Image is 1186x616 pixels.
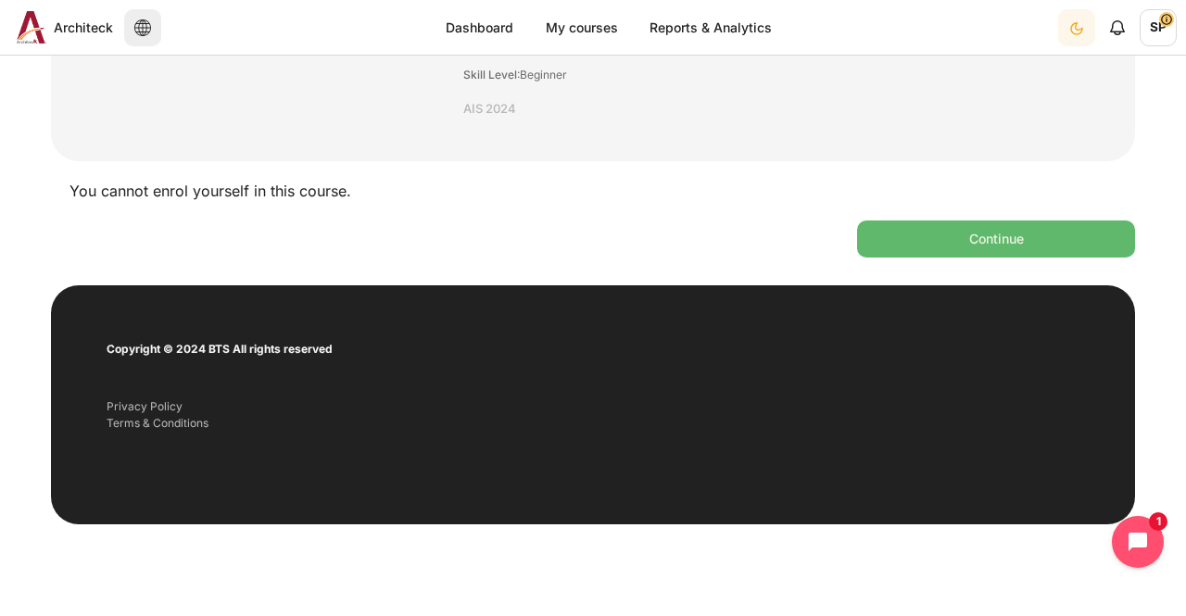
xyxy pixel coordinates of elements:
button: Light Mode Dark Mode [1058,9,1095,46]
a: Architeck Architeck [9,11,113,44]
span: SP [1140,9,1177,46]
span: Skill Level [463,68,517,82]
a: Reports & Analytics [636,9,786,45]
a: Terms & Conditions [107,416,208,430]
a: Privacy Policy [107,399,183,413]
button: Languages [124,9,161,46]
span: : [517,68,520,82]
span: Beginner [520,68,567,82]
button: Continue [857,220,1135,258]
span: Architeck [54,18,113,37]
strong: Copyright © 2024 BTS All rights reserved [107,342,333,356]
a: My courses [532,9,632,45]
span: AIS 2024 [463,100,516,119]
img: Architeck [17,11,46,44]
div: Dark Mode [1060,8,1093,46]
div: Show notification window with no new notifications [1099,9,1136,46]
div: You cannot enrol yourself in this course. [51,161,1135,220]
a: User menu [1140,9,1177,46]
a: Dashboard [432,9,527,45]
